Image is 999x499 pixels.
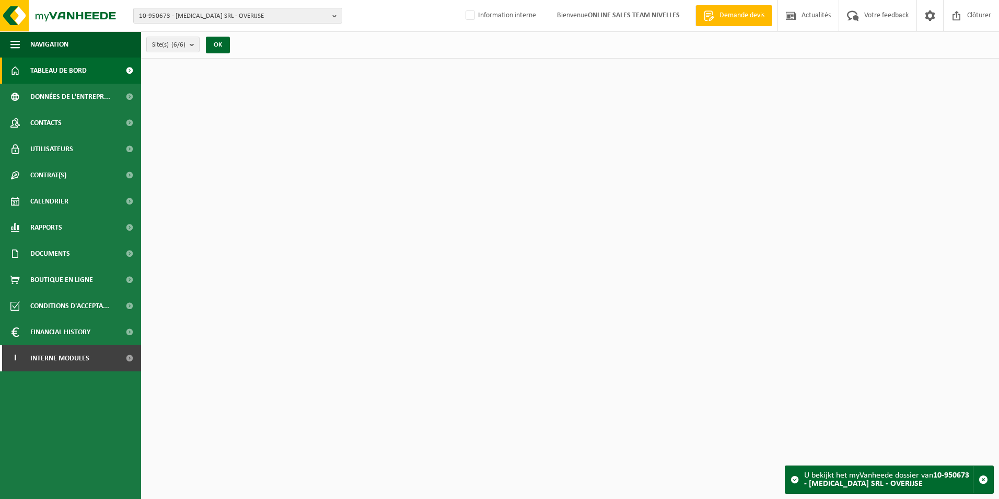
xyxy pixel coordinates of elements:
span: I [10,345,20,371]
div: U bekijkt het myVanheede dossier van [804,466,973,493]
span: 10-950673 - [MEDICAL_DATA] SRL - OVERIJSE [139,8,328,24]
span: Documents [30,241,70,267]
span: Rapports [30,214,62,241]
span: Contrat(s) [30,162,66,188]
button: Site(s)(6/6) [146,37,200,52]
label: Information interne [463,8,536,24]
span: Demande devis [717,10,767,21]
span: Tableau de bord [30,58,87,84]
strong: 10-950673 - [MEDICAL_DATA] SRL - OVERIJSE [804,471,969,488]
span: Données de l'entrepr... [30,84,110,110]
button: 10-950673 - [MEDICAL_DATA] SRL - OVERIJSE [133,8,342,24]
span: Boutique en ligne [30,267,93,293]
span: Utilisateurs [30,136,73,162]
span: Interne modules [30,345,89,371]
a: Demande devis [695,5,772,26]
strong: ONLINE SALES TEAM NIVELLES [588,12,680,19]
span: Conditions d'accepta... [30,293,109,319]
button: OK [206,37,230,53]
span: Calendrier [30,188,68,214]
span: Financial History [30,319,90,345]
count: (6/6) [171,41,185,48]
span: Navigation [30,31,68,58]
span: Site(s) [152,37,185,53]
span: Contacts [30,110,62,136]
